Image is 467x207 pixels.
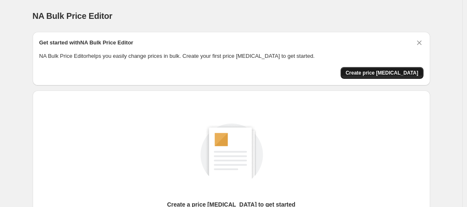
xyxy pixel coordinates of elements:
[346,70,418,76] span: Create price [MEDICAL_DATA]
[39,52,423,60] p: NA Bulk Price Editor helps you easily change prices in bulk. Create your first price [MEDICAL_DAT...
[33,11,113,21] span: NA Bulk Price Editor
[39,39,133,47] h2: Get started with NA Bulk Price Editor
[341,67,423,79] button: Create price change job
[415,39,423,47] button: Dismiss card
